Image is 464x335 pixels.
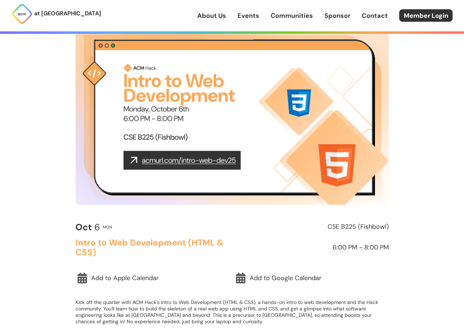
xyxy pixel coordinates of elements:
[11,3,33,25] img: ACM Logo
[324,11,350,20] a: Sponsor
[34,9,101,18] p: at [GEOGRAPHIC_DATA]
[399,9,453,22] a: Member Login
[75,222,100,232] h2: 6
[75,221,92,233] b: Oct
[235,244,389,251] h2: 6:00 PM - 8:00 PM
[234,270,389,286] a: Add to Google Calendar
[235,223,389,231] h2: CSE B225 (Fishbowl)
[362,11,388,20] a: Contact
[75,238,229,257] h2: Intro to Web Development (HTML & CSS)
[75,270,230,286] a: Add to Apple Calendar
[75,29,389,205] img: Event Cover Photo
[197,11,226,20] a: About Us
[271,11,313,20] a: Communities
[103,225,112,229] h2: Mon
[11,3,101,25] a: at [GEOGRAPHIC_DATA]
[75,299,389,325] p: Kick off the quarter with ACM Hack's Intro to Web Development (HTML & CSS), a hands-on intro to w...
[238,11,259,20] a: Events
